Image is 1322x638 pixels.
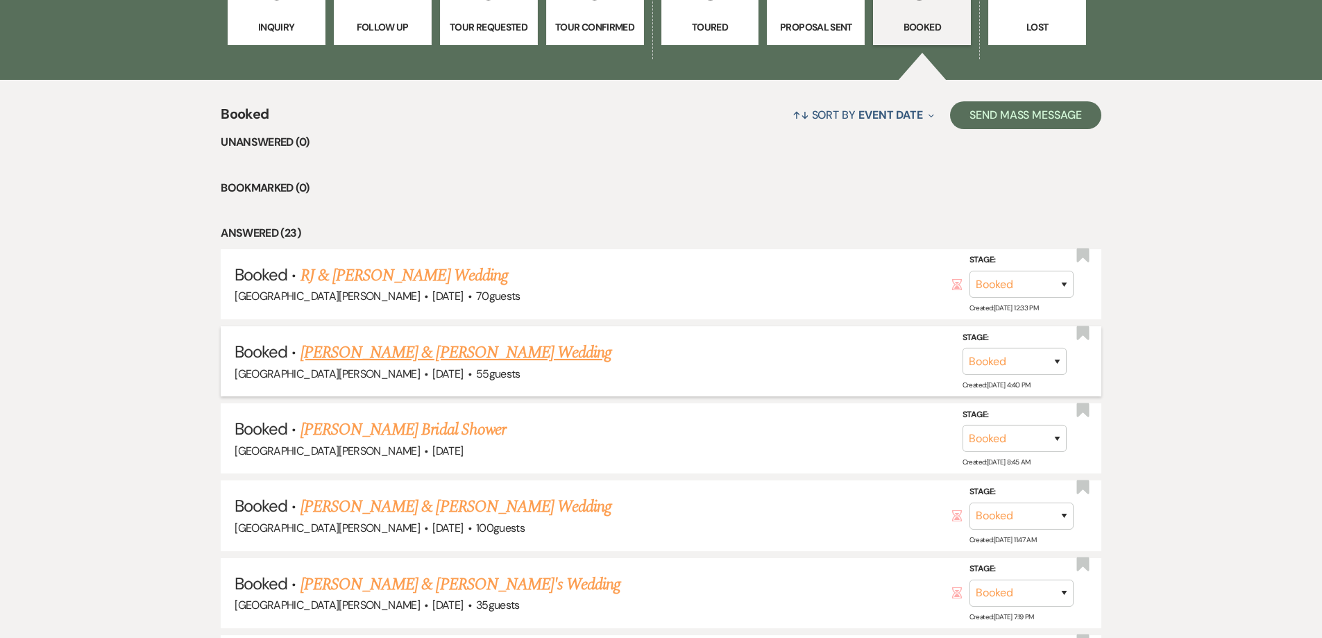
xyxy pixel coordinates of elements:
span: Created: [DATE] 4:40 PM [963,380,1031,389]
span: [GEOGRAPHIC_DATA][PERSON_NAME] [235,521,420,535]
li: Unanswered (0) [221,133,1101,151]
span: Booked [235,573,287,594]
a: [PERSON_NAME] & [PERSON_NAME]'s Wedding [300,572,621,597]
span: [GEOGRAPHIC_DATA][PERSON_NAME] [235,444,420,458]
span: Created: [DATE] 12:33 PM [969,303,1038,312]
span: [DATE] [432,521,463,535]
p: Inquiry [237,19,316,35]
button: Send Mass Message [950,101,1101,129]
label: Stage: [969,253,1074,268]
a: [PERSON_NAME] Bridal Shower [300,417,506,442]
button: Sort By Event Date [787,96,940,133]
span: 100 guests [476,521,525,535]
span: [DATE] [432,289,463,303]
label: Stage: [963,330,1067,346]
a: [PERSON_NAME] & [PERSON_NAME] Wedding [300,494,611,519]
span: [DATE] [432,367,463,381]
span: Booked [235,418,287,439]
span: 70 guests [476,289,520,303]
span: 35 guests [476,598,520,612]
span: [GEOGRAPHIC_DATA][PERSON_NAME] [235,367,420,381]
p: Tour Requested [449,19,529,35]
span: Booked [235,264,287,285]
a: RJ & [PERSON_NAME] Wedding [300,263,508,288]
span: [DATE] [432,598,463,612]
p: Tour Confirmed [555,19,635,35]
span: Created: [DATE] 11:47 AM [969,535,1036,544]
li: Bookmarked (0) [221,179,1101,197]
span: [GEOGRAPHIC_DATA][PERSON_NAME] [235,289,420,303]
label: Stage: [963,408,1067,423]
span: Created: [DATE] 7:19 PM [969,612,1034,621]
span: Created: [DATE] 8:45 AM [963,457,1031,467]
span: [GEOGRAPHIC_DATA][PERSON_NAME] [235,598,420,612]
span: Booked [221,103,269,133]
p: Follow Up [343,19,423,35]
span: Event Date [858,108,923,122]
span: 55 guests [476,367,520,381]
p: Toured [670,19,750,35]
label: Stage: [969,562,1074,577]
span: [DATE] [432,444,463,458]
p: Booked [882,19,962,35]
span: Booked [235,495,287,517]
p: Proposal Sent [776,19,856,35]
label: Stage: [969,485,1074,500]
a: [PERSON_NAME] & [PERSON_NAME] Wedding [300,340,611,365]
li: Answered (23) [221,224,1101,242]
span: Booked [235,341,287,362]
span: ↑↓ [793,108,809,122]
p: Lost [997,19,1077,35]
